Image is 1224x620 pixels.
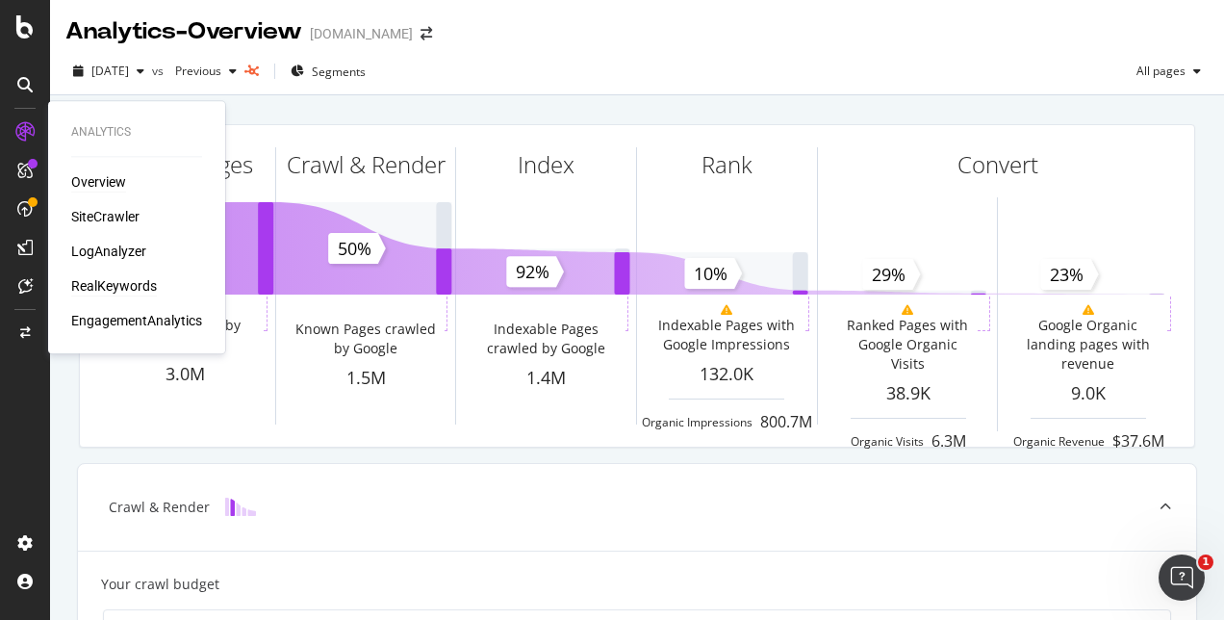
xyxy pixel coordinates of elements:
div: [DOMAIN_NAME] [310,24,413,43]
div: Organic Impressions [642,414,752,430]
div: Rank [701,148,752,181]
iframe: Intercom live chat [1159,555,1205,601]
a: RealKeywords [71,276,157,296]
div: Index [518,148,574,181]
div: Crawl & Render [287,148,446,181]
button: [DATE] [65,56,152,87]
a: LogAnalyzer [71,242,146,261]
div: 1.4M [456,366,636,391]
div: Analytics - Overview [65,15,302,48]
div: 800.7M [760,411,812,433]
button: Segments [283,56,373,87]
span: vs [152,63,167,79]
img: block-icon [225,498,256,516]
button: Previous [167,56,244,87]
span: 1 [1198,555,1213,570]
div: Indexable Pages crawled by Google [471,320,622,358]
span: All pages [1129,63,1186,79]
a: SiteCrawler [71,207,140,226]
div: 132.0K [637,362,817,387]
span: Previous [167,63,221,79]
div: Your crawl budget [101,575,219,594]
span: Segments [312,64,366,80]
span: 2025 Sep. 6th [91,63,129,79]
div: Analytics [71,124,202,141]
div: Indexable Pages with Google Impressions [650,316,802,354]
div: 1.5M [276,366,456,391]
div: Crawl & Render [109,498,210,517]
div: Known Pages crawled by Google [290,320,441,358]
div: arrow-right-arrow-left [421,27,432,40]
a: Overview [71,172,126,192]
div: 3.0M [95,362,275,387]
a: EngagementAnalytics [71,311,202,330]
button: All pages [1129,56,1209,87]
